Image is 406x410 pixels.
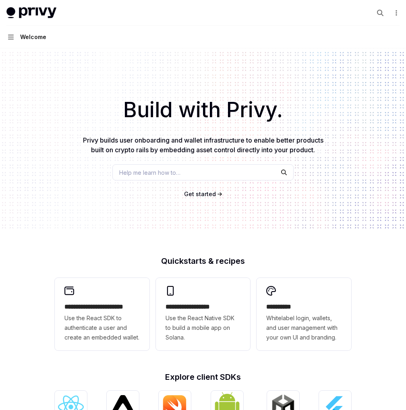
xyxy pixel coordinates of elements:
[119,168,180,177] span: Help me learn how to…
[391,7,400,19] button: More actions
[6,7,56,19] img: light logo
[166,313,241,342] span: Use the React Native SDK to build a mobile app on Solana.
[266,313,342,342] span: Whitelabel login, wallets, and user management with your own UI and branding.
[64,313,140,342] span: Use the React SDK to authenticate a user and create an embedded wallet.
[55,373,351,381] h2: Explore client SDKs
[83,136,323,154] span: Privy builds user onboarding and wallet infrastructure to enable better products built on crypto ...
[20,32,46,42] div: Welcome
[184,191,216,197] span: Get started
[156,278,251,350] a: **** **** **** ***Use the React Native SDK to build a mobile app on Solana.
[13,94,393,126] h1: Build with Privy.
[257,278,351,350] a: **** *****Whitelabel login, wallets, and user management with your own UI and branding.
[55,257,351,265] h2: Quickstarts & recipes
[184,190,216,198] a: Get started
